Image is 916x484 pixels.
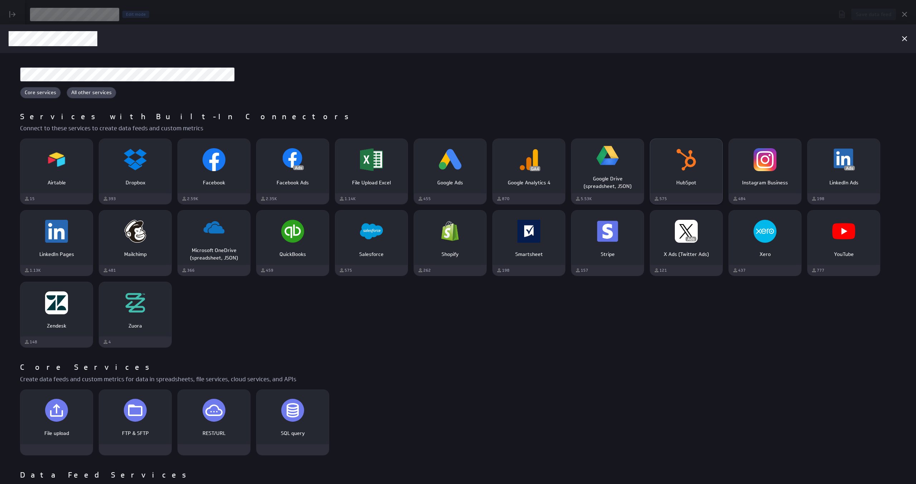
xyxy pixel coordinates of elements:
span: 575 [659,196,667,202]
span: 870 [502,196,510,202]
span: 262 [423,267,431,274]
div: Used by 575 customers [339,267,352,274]
div: Used by 121 customers [654,267,667,274]
div: Used by 459 customers [260,267,273,274]
div: YouTube [807,210,880,276]
span: 121 [659,267,667,274]
div: REST/URL [177,389,250,455]
div: HubSpot [650,139,723,204]
p: Core Services [20,362,156,373]
span: 198 [817,196,824,202]
img: image7114667537295097211.png [832,220,855,243]
div: FTP & SFTP [99,389,172,455]
p: Shopify [422,251,479,258]
div: Smartsheet [492,210,565,276]
img: image4311023796963959761.png [124,148,147,171]
img: image9156438501376889142.png [45,148,68,171]
div: Instagram Business [729,139,801,204]
p: Smartsheet [500,251,557,258]
div: SQL query [256,389,329,455]
p: File upload [28,430,85,437]
div: Facebook Ads [256,139,329,204]
span: 481 [108,267,116,274]
span: 1.14K [345,196,356,202]
img: image3155776258136118639.png [754,220,776,243]
div: Google Ads [414,139,487,204]
p: LinkedIn Ads [815,179,872,187]
span: 575 [345,267,352,274]
span: Core services [20,89,60,96]
div: Used by 393 customers [103,196,116,202]
div: Used by 481 customers [103,267,116,274]
div: Used by 484 customers [732,196,746,202]
p: X Ads (Twitter Ads) [658,251,715,258]
p: SQL query [264,430,321,437]
p: Services with Built-In Connectors [20,111,356,123]
div: Stripe [571,210,644,276]
p: FTP & SFTP [107,430,164,437]
div: Google Analytics 4 [492,139,565,204]
div: File Upload Excel [335,139,408,204]
p: Mailchimp [107,251,164,258]
img: image2139931164255356453.png [596,220,619,243]
div: Used by 2,586 customers [181,196,198,202]
img: image363714890803161923.png [45,291,68,314]
p: Microsoft OneDrive (spreadsheet, JSON) [185,247,243,262]
div: Google Drive (spreadsheet, JSON) [571,139,644,204]
span: 455 [423,196,431,202]
span: 15 [30,196,35,202]
div: X Ads (Twitter Ads) [650,210,723,276]
p: Dropbox [107,179,164,187]
div: Facebook [177,139,250,204]
div: Used by 148 customers [24,339,37,345]
span: 1.13K [30,267,41,274]
div: Used by 575 customers [654,196,667,202]
div: Shopify [414,210,487,276]
p: Instagram Business [736,179,794,187]
div: Used by 262 customers [418,267,431,274]
img: image5502353411254158712.png [281,220,304,243]
img: image2754833655435752804.png [281,148,304,171]
img: image1858912082062294012.png [832,148,855,171]
img: image1629079199996430842.png [124,220,147,243]
span: 484 [738,196,746,202]
p: Google Ads [422,179,479,187]
div: File upload [20,389,93,455]
div: Used by 2,345 customers [260,196,277,202]
p: Salesforce [343,251,400,258]
img: image6723068961370721886.png [675,220,698,243]
div: Used by 870 customers [496,196,510,202]
p: Create data feeds and custom metrics for data in spreadsheets, file services, cloud services, and... [20,375,902,384]
div: Used by 455 customers [418,196,431,202]
div: Zuora [99,282,172,348]
img: image1927158031853539236.png [45,220,68,243]
p: Zendesk [28,322,85,330]
p: File Upload Excel [343,179,400,187]
img: image6502031566950861830.png [517,148,540,171]
div: Used by 1,135 customers [339,196,356,202]
div: Used by 437 customers [732,267,746,274]
span: 393 [108,196,116,202]
span: 157 [581,267,588,274]
div: Used by 1,134 customers [24,267,41,274]
p: Stripe [579,251,636,258]
div: Zendesk [20,282,93,348]
span: 777 [817,267,824,274]
p: Facebook Ads [264,179,321,187]
div: Airtable [20,139,93,204]
div: Cancel [898,33,911,45]
span: 148 [30,339,37,345]
p: YouTube [815,251,872,258]
p: Xero [736,251,794,258]
span: 459 [266,267,273,274]
span: 2.35K [266,196,277,202]
div: QuickBooks [256,210,329,276]
p: HubSpot [658,179,715,187]
p: Connect to these services to create data feeds and custom metrics [20,124,902,133]
p: Google Analytics 4 [500,179,557,187]
div: Microsoft OneDrive (spreadsheet, JSON) [177,210,250,276]
div: Used by 777 customers [811,267,824,274]
span: 5.53K [581,196,592,202]
span: 2.59K [187,196,198,202]
div: Used by 198 customers [811,196,824,202]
